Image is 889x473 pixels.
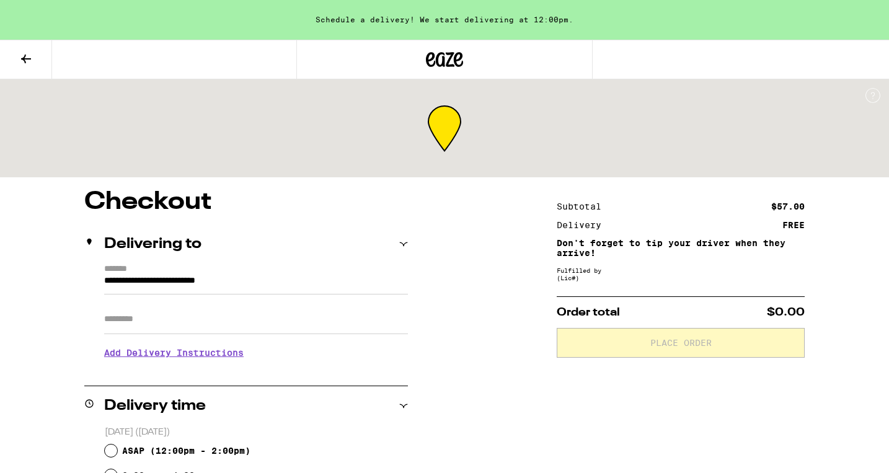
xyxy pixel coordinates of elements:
span: Place Order [650,338,712,347]
div: Fulfilled by (Lic# ) [557,267,805,281]
h1: Checkout [84,190,408,214]
div: Subtotal [557,202,610,211]
span: $0.00 [767,307,805,318]
p: We'll contact you at when we arrive [104,367,408,377]
h2: Delivery time [104,399,206,413]
div: FREE [782,221,805,229]
span: ASAP ( 12:00pm - 2:00pm ) [122,446,250,456]
p: Don't forget to tip your driver when they arrive! [557,238,805,258]
h2: Delivering to [104,237,201,252]
p: [DATE] ([DATE]) [105,427,408,438]
div: Delivery [557,221,610,229]
span: Order total [557,307,620,318]
div: $57.00 [771,202,805,211]
h3: Add Delivery Instructions [104,338,408,367]
button: Place Order [557,328,805,358]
